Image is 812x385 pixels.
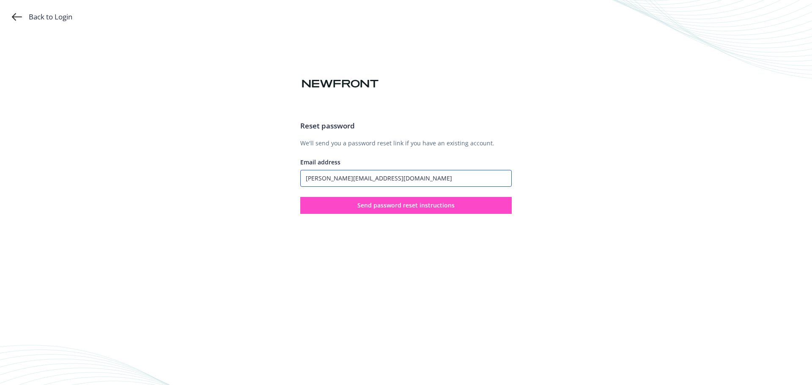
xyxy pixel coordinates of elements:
[300,197,512,214] button: Send password reset instructions
[12,12,72,22] a: Back to Login
[357,201,455,209] span: Send password reset instructions
[300,139,512,147] p: We'll send you a password reset link if you have an existing account.
[300,120,512,131] h3: Reset password
[300,76,380,91] img: Newfront logo
[300,158,340,166] span: Email address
